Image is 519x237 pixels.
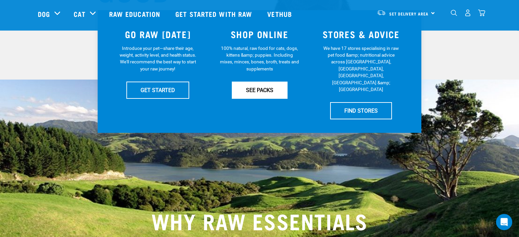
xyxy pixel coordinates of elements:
[169,0,261,27] a: Get started with Raw
[478,9,485,17] img: home-icon@2x.png
[232,82,288,98] a: SEE PACKS
[111,29,205,39] h3: GO RAW [DATE]
[118,45,198,72] p: Introduce your pet—share their age, weight, activity level, and health status. We'll recommend th...
[464,9,471,17] img: user.png
[261,0,300,27] a: Vethub
[74,9,85,19] a: Cat
[213,29,306,39] h3: SHOP ONLINE
[389,12,428,15] span: Set Delivery Area
[377,10,386,16] img: van-moving.png
[102,0,169,27] a: Raw Education
[496,214,512,230] div: Open Intercom Messenger
[38,9,50,19] a: Dog
[321,45,401,93] p: We have 17 stores specialising in raw pet food &amp; nutritional advice across [GEOGRAPHIC_DATA],...
[451,10,457,16] img: home-icon-1@2x.png
[330,102,392,119] a: FIND STORES
[38,208,481,233] h2: WHY RAW ESSENTIALS
[126,82,189,98] a: GET STARTED
[314,29,408,39] h3: STORES & ADVICE
[220,45,299,72] p: 100% natural, raw food for cats, dogs, kittens &amp; puppies. Including mixes, minces, bones, bro...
